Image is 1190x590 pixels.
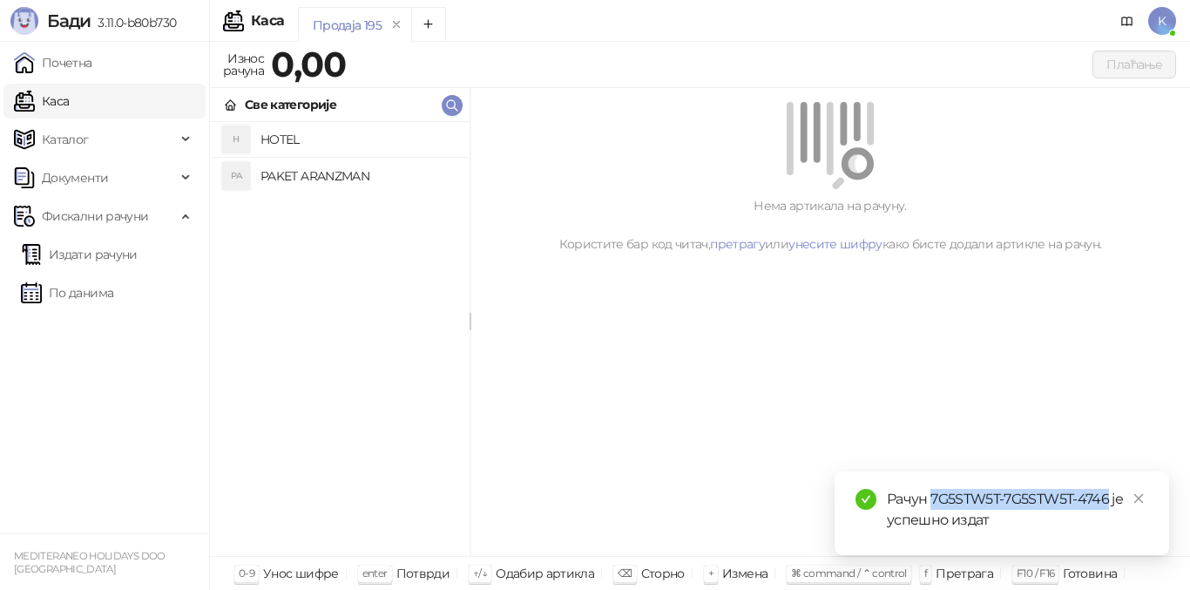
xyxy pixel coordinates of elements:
[222,125,250,153] div: H
[21,237,138,272] a: Издати рачуни
[1148,7,1176,35] span: K
[91,15,176,31] span: 3.11.0-b80b730
[14,84,69,119] a: Каса
[496,562,594,585] div: Одабир артикла
[222,162,250,190] div: PA
[239,566,254,580] span: 0-9
[21,275,113,310] a: По данима
[1129,489,1148,508] a: Close
[14,550,166,575] small: MEDITERANEO HOLIDAYS DOO [GEOGRAPHIC_DATA]
[473,566,487,580] span: ↑/↓
[271,43,346,85] strong: 0,00
[1133,492,1145,505] span: close
[47,10,91,31] span: Бади
[385,17,408,32] button: remove
[791,566,907,580] span: ⌘ command / ⌃ control
[220,47,267,82] div: Износ рачуна
[210,122,470,556] div: grid
[245,95,336,114] div: Све категорије
[14,45,92,80] a: Почетна
[788,236,882,252] a: унесите шифру
[42,122,89,157] span: Каталог
[491,196,1169,254] div: Нема артикала на рачуну. Користите бар код читач, или како бисте додали артикле на рачун.
[396,562,450,585] div: Потврди
[411,7,446,42] button: Add tab
[362,566,388,580] span: enter
[641,562,685,585] div: Сторно
[1063,562,1117,585] div: Готовина
[887,489,1148,531] div: Рачун 7G5STW5T-7G5STW5T-4746 је успешно издат
[924,566,927,580] span: f
[42,199,148,234] span: Фискални рачуни
[1092,51,1176,78] button: Плаћање
[313,16,382,35] div: Продаја 195
[1113,7,1141,35] a: Документација
[710,236,765,252] a: претрагу
[263,562,339,585] div: Унос шифре
[42,160,108,195] span: Документи
[708,566,713,580] span: +
[260,162,456,190] h4: PAKET ARANZMAN
[10,7,38,35] img: Logo
[936,562,993,585] div: Претрага
[1017,566,1054,580] span: F10 / F16
[260,125,456,153] h4: HOTEL
[618,566,632,580] span: ⌫
[251,14,284,28] div: Каса
[722,562,767,585] div: Измена
[855,489,876,510] span: check-circle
